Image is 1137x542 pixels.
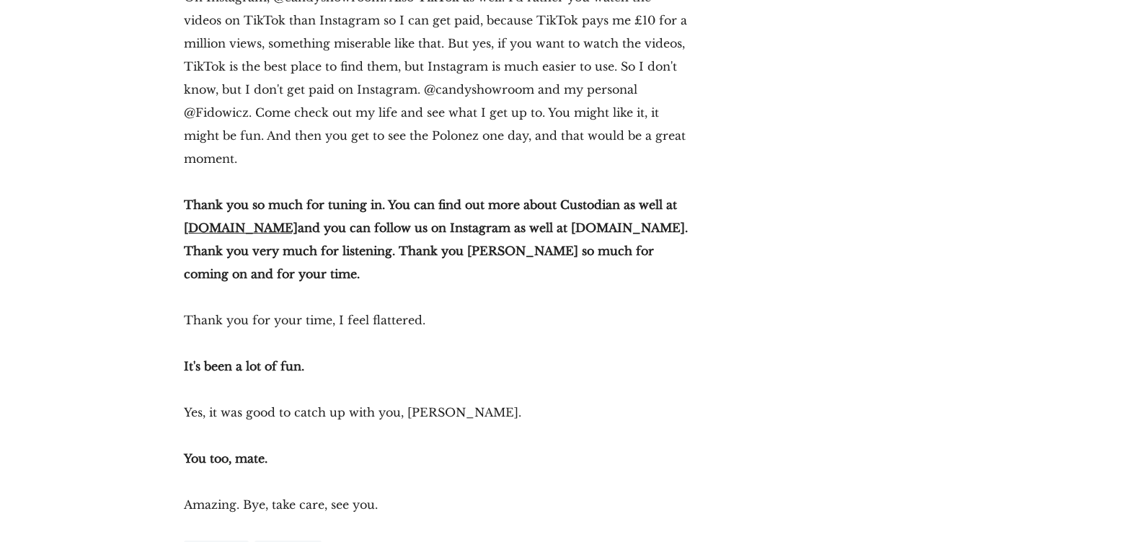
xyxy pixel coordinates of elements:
[184,493,689,516] p: Amazing. Bye, take care, see you.
[184,308,689,332] p: Thank you for your time, I feel flattered.
[184,197,677,212] strong: Thank you so much for tuning in. You can find out more about Custodian as well at
[184,221,688,281] strong: and you can follow us on Instagram as well at [DOMAIN_NAME]. Thank you very much for listening. T...
[184,451,267,466] strong: You too, mate.
[184,359,304,373] strong: It's been a lot of fun.
[184,221,298,235] a: [DOMAIN_NAME]
[184,401,689,424] p: Yes, it was good to catch up with you, [PERSON_NAME].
